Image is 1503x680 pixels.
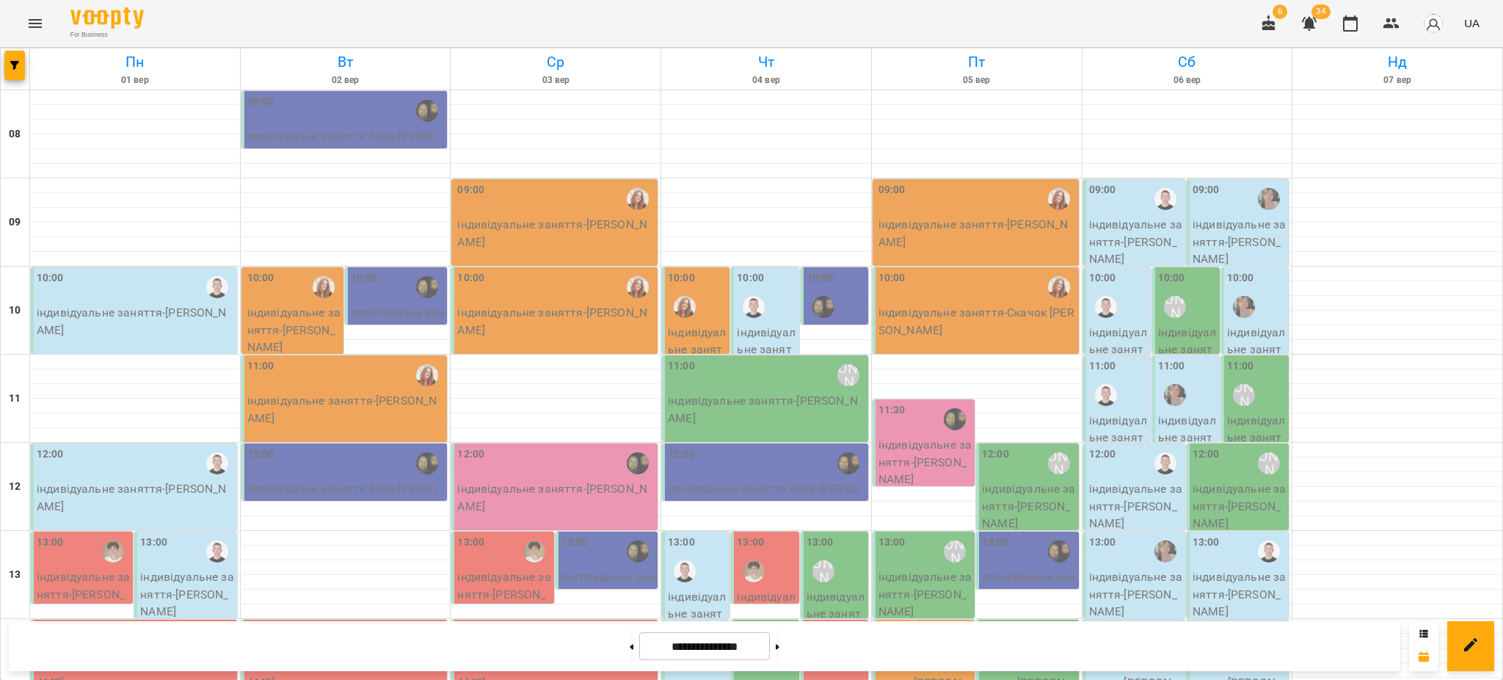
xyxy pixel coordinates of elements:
[18,6,53,41] button: Menu
[663,51,869,73] h6: Чт
[457,480,655,515] p: індивідуальне заняття - [PERSON_NAME]
[837,364,859,386] div: Савченко Дар'я
[1295,73,1500,87] h6: 07 вер
[878,436,972,488] p: індивідуальне заняття - [PERSON_NAME]
[457,568,550,621] p: індивідуальне заняття - [PERSON_NAME]
[1154,540,1176,563] img: Мєдвєдєва Катерина
[37,446,64,463] label: 12:00
[743,296,765,318] div: Гайдук Артем
[247,392,445,427] p: індивідуальне заняття - [PERSON_NAME]
[807,535,834,551] label: 13:00
[807,588,865,675] p: індивідуальне заняття - Алістархов [PERSON_NAME]
[812,560,834,582] div: Савченко Дар'я
[416,452,438,474] div: Валерія Капітан
[247,304,341,356] p: індивідуальне заняття - [PERSON_NAME]
[1154,452,1176,474] div: Гайдук Артем
[1258,452,1280,474] div: Савченко Дар'я
[627,276,649,298] img: Кобзар Зоряна
[878,568,972,621] p: індивідуальне заняття - [PERSON_NAME]
[351,270,378,286] label: 10:00
[878,182,906,198] label: 09:00
[416,276,438,298] img: Валерія Капітан
[9,303,21,319] h6: 10
[668,358,695,375] label: 11:00
[247,270,274,286] label: 10:00
[140,535,167,551] label: 13:00
[668,270,695,286] label: 10:00
[944,540,966,563] div: Савченко Дар'я
[663,73,869,87] h6: 04 вер
[70,7,144,29] img: Voopty Logo
[416,364,438,386] img: Кобзар Зоряна
[1164,384,1186,406] img: Мєдвєдєва Катерина
[1193,446,1220,463] label: 12:00
[743,560,765,582] div: Марина Кириченко
[627,540,649,563] div: Валерія Капітан
[1458,10,1485,37] button: UA
[37,568,130,621] p: індивідуальне заняття - [PERSON_NAME]
[1089,535,1116,551] label: 13:00
[837,452,859,474] img: Валерія Капітан
[561,568,655,621] p: логопедичне заняття 45хв - [PERSON_NAME]
[1233,296,1255,318] img: Мєдвєдєва Катерина
[313,276,335,298] img: Кобзар Зоряна
[668,446,695,463] label: 12:00
[668,480,865,515] p: логопедичне заняття 45хв - [PERSON_NAME]
[37,270,64,286] label: 10:00
[1089,270,1116,286] label: 10:00
[878,535,906,551] label: 13:00
[1095,296,1117,318] img: Гайдук Артем
[457,182,484,198] label: 09:00
[1193,535,1220,551] label: 13:00
[9,214,21,231] h6: 09
[37,535,64,551] label: 13:00
[1095,384,1117,406] img: Гайдук Артем
[982,568,1075,621] p: логопедичне заняття 45хв - [PERSON_NAME]
[878,270,906,286] label: 10:00
[9,567,21,583] h6: 13
[1158,358,1185,375] label: 11:00
[247,480,445,515] p: логопедичне заняття 45хв - [PERSON_NAME]
[1085,73,1290,87] h6: 06 вер
[1048,540,1070,563] img: Валерія Капітан
[206,540,228,563] img: Гайдук Артем
[1295,51,1500,73] h6: Нд
[453,73,658,87] h6: 03 вер
[9,479,21,495] h6: 12
[247,128,445,162] p: логопедичне заняття 45хв - [PERSON_NAME]
[32,73,238,87] h6: 01 вер
[944,408,966,430] img: Валерія Капітан
[812,296,834,318] img: Валерія Капітан
[1193,216,1286,268] p: індивідуальне заняття - [PERSON_NAME]
[206,452,228,474] img: Гайдук Артем
[1258,540,1280,563] img: Гайдук Артем
[416,100,438,122] img: Валерія Капітан
[807,324,865,410] p: логопедичне заняття 45хв - [PERSON_NAME]
[523,540,545,563] img: Марина Кириченко
[1227,358,1254,375] label: 11:00
[206,276,228,298] div: Гайдук Артем
[1089,480,1182,532] p: індивідуальне заняття - [PERSON_NAME]
[1227,324,1286,393] p: індивідуальне заняття - [PERSON_NAME]
[247,446,274,463] label: 12:00
[674,296,696,318] img: Кобзар Зоряна
[1164,296,1186,318] div: Савченко Дар'я
[878,216,1076,250] p: індивідуальне заняття - [PERSON_NAME]
[807,270,834,286] label: 10:00
[1048,188,1070,210] img: Кобзар Зоряна
[627,188,649,210] div: Кобзар Зоряна
[1154,188,1176,210] div: Гайдук Артем
[674,560,696,582] img: Гайдук Артем
[247,358,274,375] label: 11:00
[878,402,906,419] label: 11:30
[668,588,727,657] p: індивідуальне заняття - [PERSON_NAME]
